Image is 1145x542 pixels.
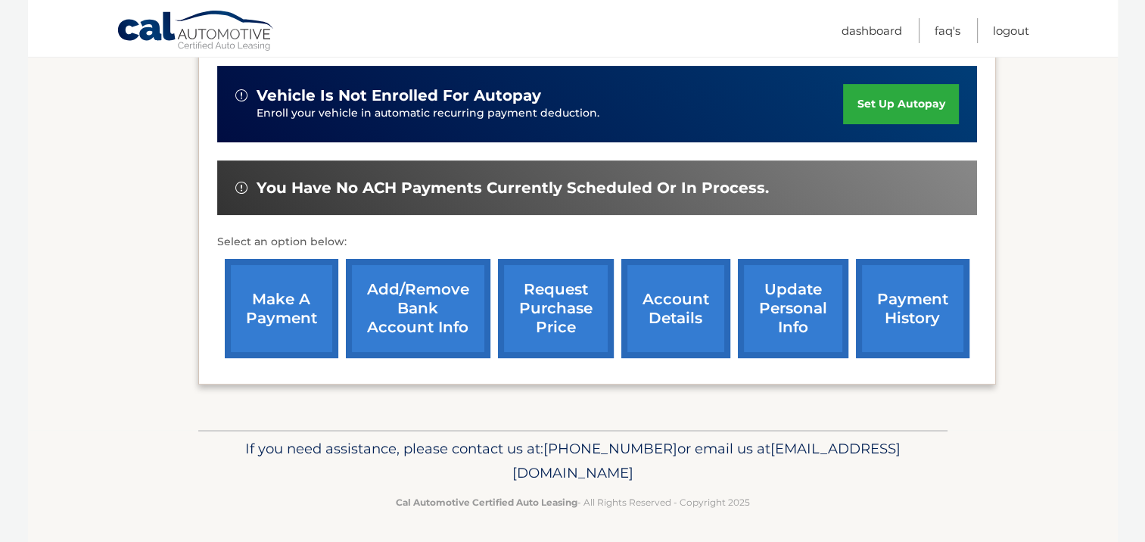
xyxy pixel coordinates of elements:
[843,84,958,124] a: set up autopay
[257,86,541,105] span: vehicle is not enrolled for autopay
[842,18,902,43] a: Dashboard
[217,233,977,251] p: Select an option below:
[346,259,490,358] a: Add/Remove bank account info
[208,437,938,485] p: If you need assistance, please contact us at: or email us at
[257,105,844,122] p: Enroll your vehicle in automatic recurring payment deduction.
[235,89,247,101] img: alert-white.svg
[856,259,969,358] a: payment history
[498,259,614,358] a: request purchase price
[621,259,730,358] a: account details
[257,179,769,198] span: You have no ACH payments currently scheduled or in process.
[993,18,1029,43] a: Logout
[208,494,938,510] p: - All Rights Reserved - Copyright 2025
[738,259,848,358] a: update personal info
[117,10,275,54] a: Cal Automotive
[396,497,577,508] strong: Cal Automotive Certified Auto Leasing
[935,18,960,43] a: FAQ's
[512,440,901,481] span: [EMAIL_ADDRESS][DOMAIN_NAME]
[225,259,338,358] a: make a payment
[543,440,677,457] span: [PHONE_NUMBER]
[235,182,247,194] img: alert-white.svg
